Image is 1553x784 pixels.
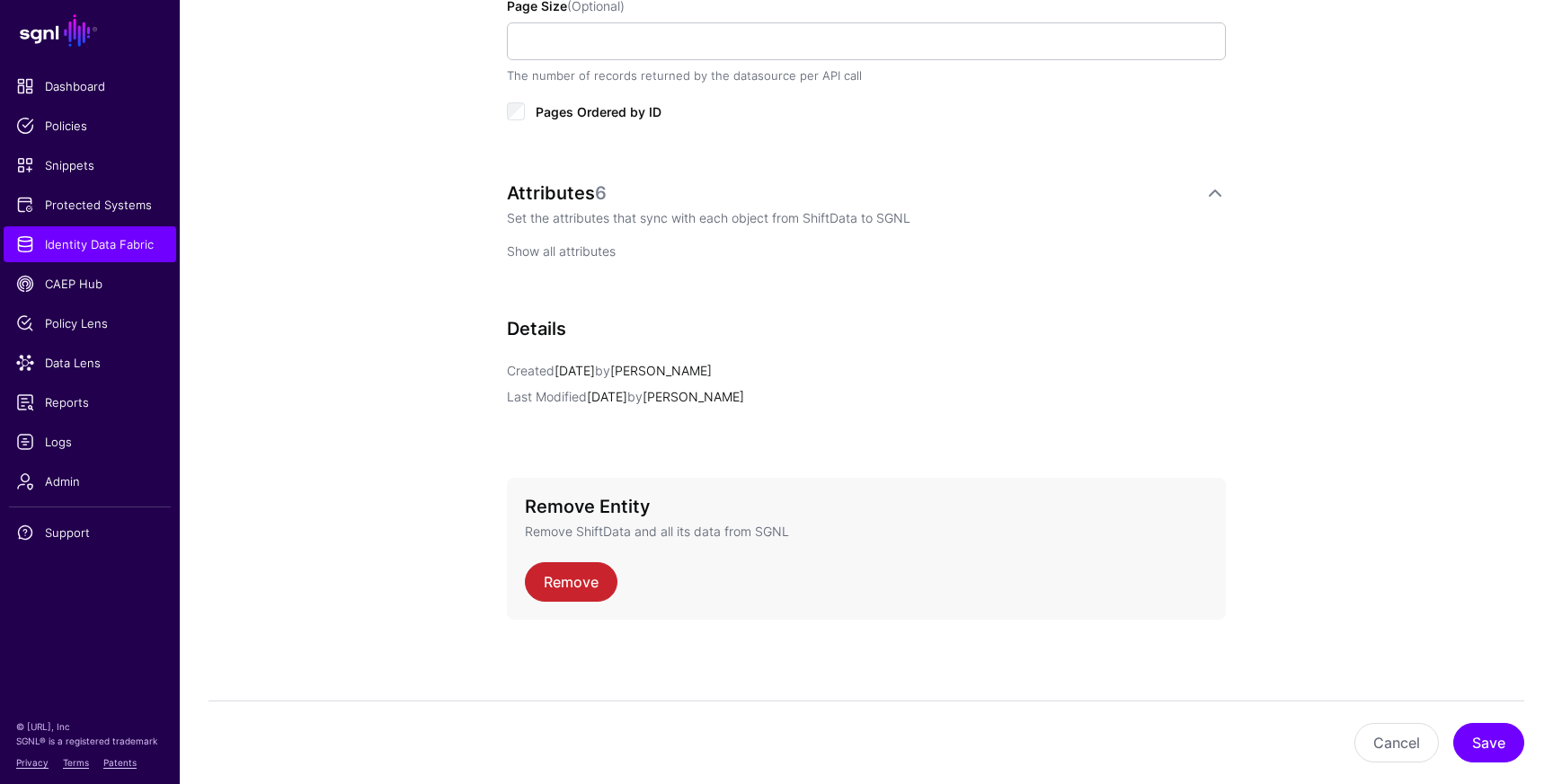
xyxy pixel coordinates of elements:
[16,314,164,332] span: Policy Lens
[525,496,1208,517] h3: Remove Entity
[16,393,164,411] span: Reports
[16,719,164,734] p: © [URL], Inc
[4,226,176,262] a: Identity Data Fabric
[507,389,587,404] span: Last Modified
[4,266,176,302] a: CAEP Hub
[1354,723,1439,762] button: Cancel
[4,187,176,223] a: Protected Systems
[16,354,164,372] span: Data Lens
[103,757,137,768] a: Patents
[63,757,89,768] a: Terms
[16,734,164,748] p: SGNL® is a registered trademark
[555,363,595,378] span: [DATE]
[4,345,176,381] a: Data Lens
[16,77,164,95] span: Dashboard
[4,463,176,499] a: Admin
[4,147,176,183] a: Snippets
[11,11,169,50] a: SGNL
[587,389,627,404] span: [DATE]
[16,757,49,768] a: Privacy
[4,108,176,144] a: Policies
[595,182,607,204] span: 6
[507,363,555,378] span: Created
[16,117,164,135] span: Policies
[4,305,176,341] a: Policy Lens
[16,524,164,542] span: Support
[507,243,616,259] a: Show all attributes
[525,562,617,602] a: Remove
[536,104,661,119] span: Pages Ordered by ID
[525,522,1208,541] p: Remove ShiftData and all its data from SGNL
[16,433,164,451] span: Logs
[507,318,1226,339] h3: Details
[4,424,176,460] a: Logs
[16,156,164,174] span: Snippets
[627,389,643,404] span: by
[4,384,176,420] a: Reports
[4,68,176,104] a: Dashboard
[1453,723,1524,762] button: Save
[16,275,164,293] span: CAEP Hub
[507,67,1226,85] div: The number of records returned by the datasource per API call
[16,235,164,253] span: Identity Data Fabric
[507,208,1226,227] p: Set the attributes that sync with each object from ShiftData to SGNL
[507,182,1204,204] div: Attributes
[627,389,744,404] app-identifier: [PERSON_NAME]
[16,196,164,214] span: Protected Systems
[16,472,164,490] span: Admin
[595,363,712,378] app-identifier: [PERSON_NAME]
[595,363,610,378] span: by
